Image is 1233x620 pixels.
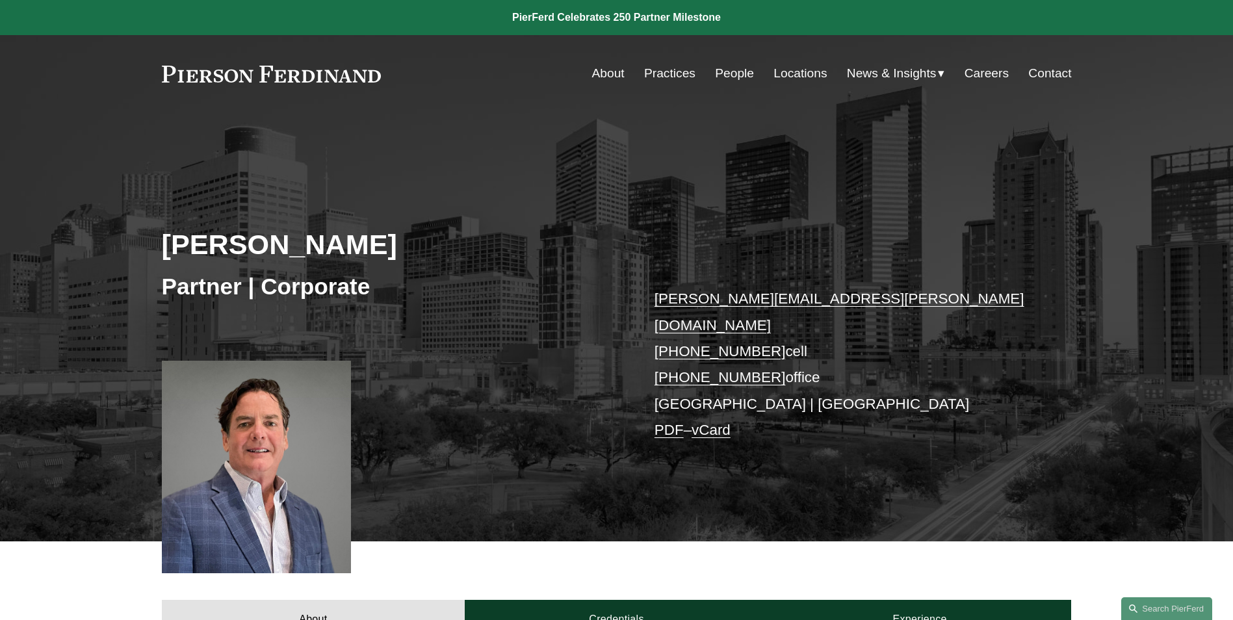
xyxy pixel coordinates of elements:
[655,369,786,385] a: [PHONE_NUMBER]
[655,422,684,438] a: PDF
[162,227,617,261] h2: [PERSON_NAME]
[655,291,1024,333] a: [PERSON_NAME][EMAIL_ADDRESS][PERSON_NAME][DOMAIN_NAME]
[1121,597,1212,620] a: Search this site
[692,422,731,438] a: vCard
[1028,61,1071,86] a: Contact
[655,286,1033,443] p: cell office [GEOGRAPHIC_DATA] | [GEOGRAPHIC_DATA] –
[592,61,625,86] a: About
[847,62,937,85] span: News & Insights
[644,61,695,86] a: Practices
[965,61,1009,86] a: Careers
[847,61,945,86] a: folder dropdown
[655,343,786,359] a: [PHONE_NUMBER]
[162,272,617,301] h3: Partner | Corporate
[715,61,754,86] a: People
[773,61,827,86] a: Locations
